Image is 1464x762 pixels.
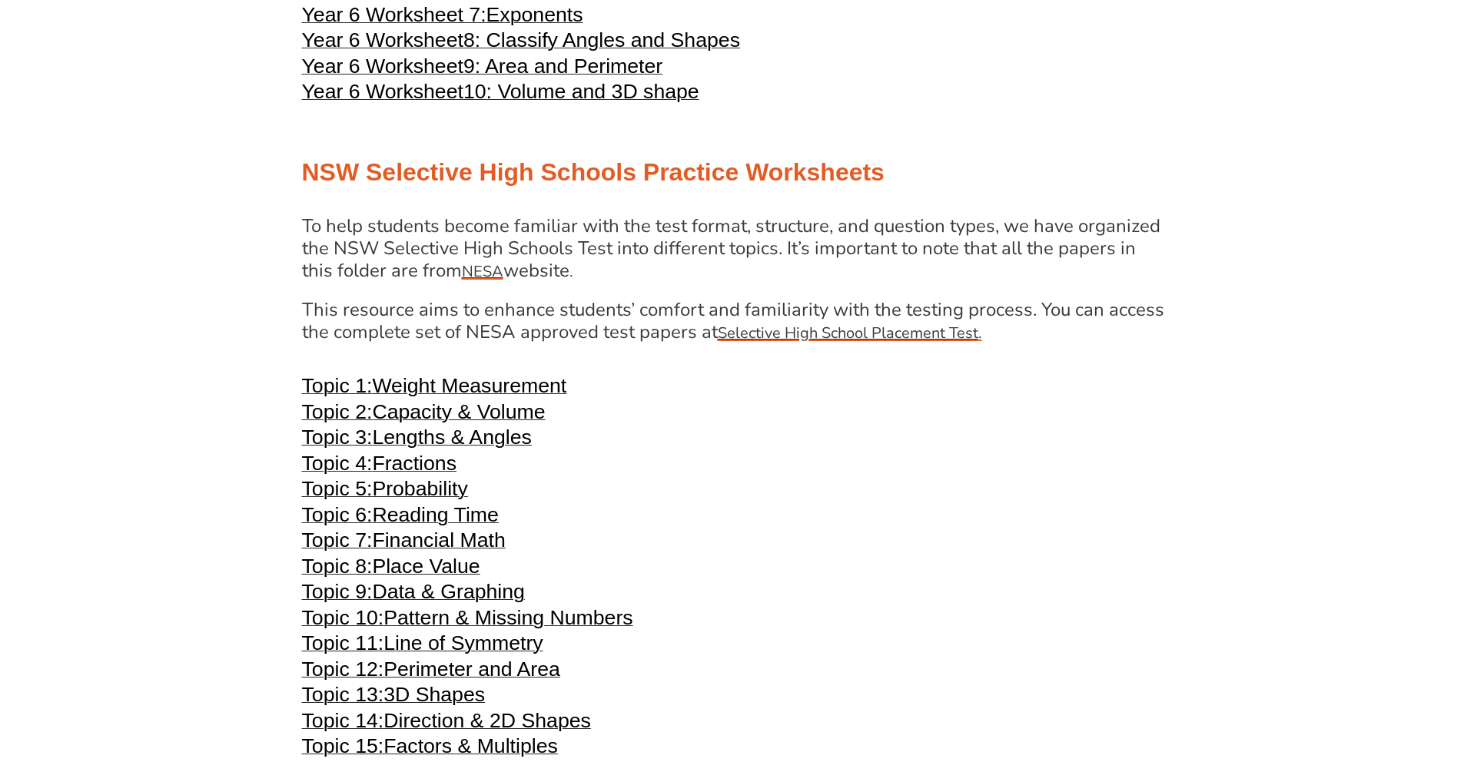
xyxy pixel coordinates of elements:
[302,580,373,603] span: Topic 9:
[302,426,373,449] span: Topic 3:
[372,580,525,603] span: Data & Graphing
[302,510,499,525] a: Topic 6:Reading Time
[302,3,486,26] span: Year 6 Worksheet 7:
[302,374,373,397] span: Topic 1:
[569,261,573,282] span: .
[383,606,632,629] span: Pattern & Missing Numbers
[302,299,1164,345] h4: This resource aims to enhance students’ comfort and familiarity with the testing process. You can...
[302,631,384,654] span: Topic 11:
[302,716,591,731] a: Topic 14:Direction & 2D Shapes
[372,374,566,397] span: Weight Measurement
[372,400,545,423] span: Capacity & Volume
[462,258,503,283] a: NESA
[302,484,468,499] a: Topic 5:Probability
[302,407,546,422] a: Topic 2:Capacity & Volume
[302,400,373,423] span: Topic 2:
[372,503,498,526] span: Reading Time
[302,215,1164,283] h4: To help students become familiar with the test format, structure, and question types, we have org...
[372,477,467,500] span: Probability
[302,535,506,551] a: Topic 7:Financial Math
[718,320,982,344] a: Selective High School Placement Test.
[302,562,480,577] a: Topic 8:Place Value
[302,503,373,526] span: Topic 6:
[302,638,543,654] a: Topic 11:Line of Symmetry
[302,452,373,475] span: Topic 4:
[302,664,560,680] a: Topic 12:Perimeter and Area
[383,683,485,706] span: 3D Shapes
[302,555,373,578] span: Topic 8:
[302,80,463,103] span: Year 6 Worksheet
[463,80,699,103] span: 10: Volume and 3D shape
[302,587,525,602] a: Topic 9:Data & Graphing
[302,606,384,629] span: Topic 10:
[302,35,741,51] a: Year 6 Worksheet8: Classify Angles and Shapes
[302,709,384,732] span: Topic 14:
[302,528,373,552] span: Topic 7:
[372,555,480,578] span: Place Value
[302,10,583,25] a: Year 6 Worksheet 7:Exponents
[302,432,532,448] a: Topic 3:Lengths & Angles
[383,709,591,732] span: Direction & 2D Shapes
[302,613,633,628] a: Topic 10:Pattern & Missing Numbers
[302,28,463,51] span: Year 6 Worksheet
[302,381,567,396] a: Topic 1:Weight Measurement
[372,426,531,449] span: Lengths & Angles
[302,734,384,757] span: Topic 15:
[302,87,699,102] a: Year 6 Worksheet10: Volume and 3D shape
[372,452,456,475] span: Fractions
[302,683,384,706] span: Topic 13:
[718,323,978,343] u: Selective High School Placement Test
[463,55,662,78] span: 9: Area and Perimeter
[486,3,583,26] span: Exponents
[978,323,982,343] span: .
[302,459,457,474] a: Topic 4:Fractions
[302,157,1163,189] h2: NSW Selective High Schools Practice Worksheets
[383,658,560,681] span: Perimeter and Area
[302,690,486,705] a: Topic 13:3D Shapes
[1200,588,1464,762] iframe: Chat Widget
[302,741,558,757] a: Topic 15:Factors & Multiples
[372,528,505,552] span: Financial Math
[302,55,463,78] span: Year 6 Worksheet
[383,631,543,654] span: Line of Symmetry
[302,658,384,681] span: Topic 12:
[383,734,558,757] span: Factors & Multiples
[462,261,503,282] span: NESA
[302,61,663,77] a: Year 6 Worksheet9: Area and Perimeter
[302,477,373,500] span: Topic 5:
[463,28,740,51] span: 8: Classify Angles and Shapes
